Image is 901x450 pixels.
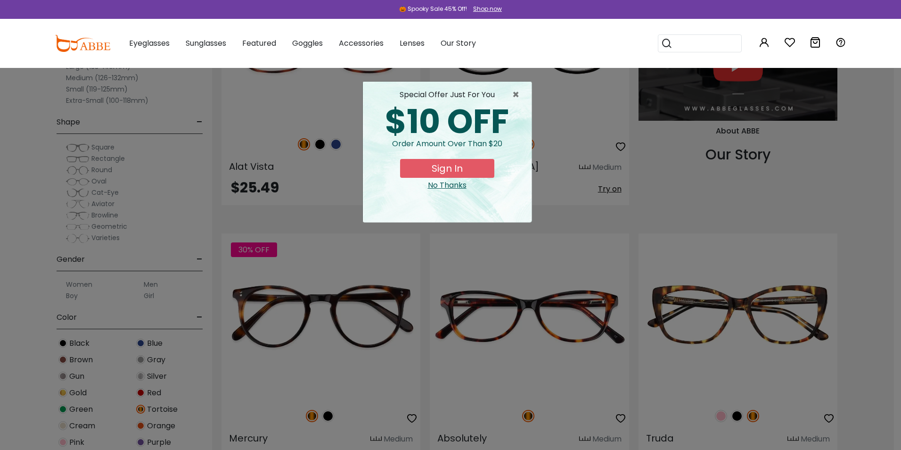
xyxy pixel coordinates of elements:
img: abbeglasses.com [55,35,110,52]
div: Shop now [473,5,502,13]
button: Close [512,89,524,100]
span: Featured [242,38,276,49]
button: Sign In [400,159,494,178]
span: Our Story [441,38,476,49]
a: Shop now [468,5,502,13]
div: Close [370,180,524,191]
span: Goggles [292,38,323,49]
span: × [512,89,524,100]
div: $10 OFF [370,105,524,138]
div: Order amount over than $20 [370,138,524,159]
span: Lenses [400,38,425,49]
div: special offer just for you [370,89,524,100]
div: 🎃 Spooky Sale 45% Off! [399,5,467,13]
span: Sunglasses [186,38,226,49]
span: Eyeglasses [129,38,170,49]
span: Accessories [339,38,384,49]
